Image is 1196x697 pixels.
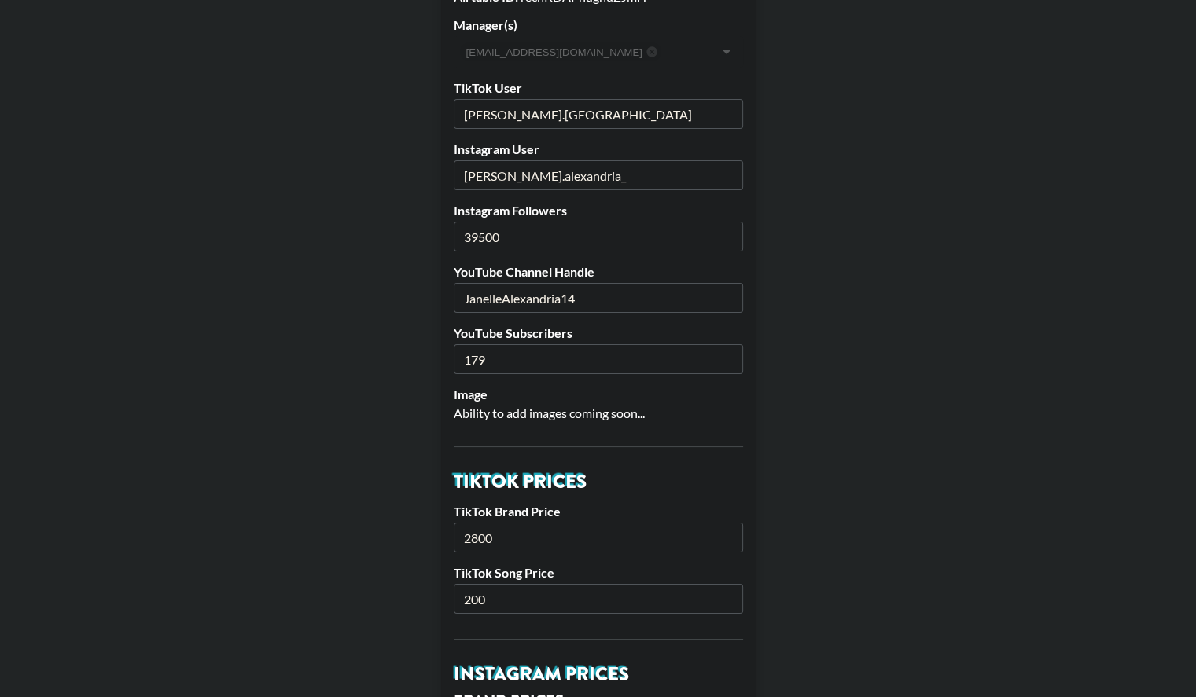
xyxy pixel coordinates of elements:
[454,141,743,157] label: Instagram User
[454,405,645,420] span: Ability to add images coming soon...
[454,504,743,519] label: TikTok Brand Price
[454,565,743,581] label: TikTok Song Price
[454,17,743,33] label: Manager(s)
[454,325,743,341] label: YouTube Subscribers
[454,264,743,280] label: YouTube Channel Handle
[454,387,743,402] label: Image
[454,472,743,491] h2: TikTok Prices
[454,665,743,684] h2: Instagram Prices
[454,80,743,96] label: TikTok User
[454,203,743,218] label: Instagram Followers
